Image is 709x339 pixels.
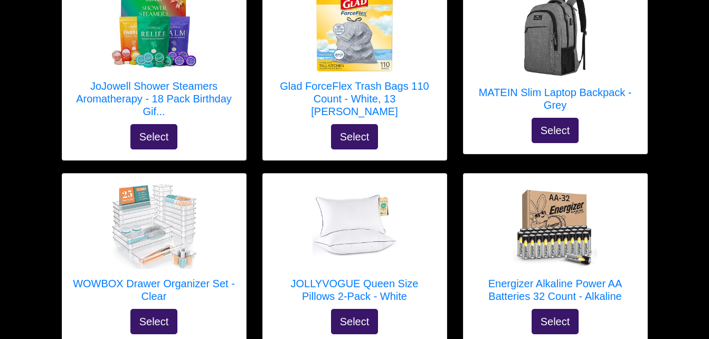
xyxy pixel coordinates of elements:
[273,277,436,303] h5: JOLLYVOGUE Queen Size Pillows 2-Pack - White
[273,80,436,118] h5: Glad ForceFlex Trash Bags 110 Count - White, 13 [PERSON_NAME]
[331,124,379,149] button: Select
[130,309,178,334] button: Select
[513,184,598,269] img: Energizer Alkaline Power AA Batteries 32 Count - Alkaline
[130,124,178,149] button: Select
[331,309,379,334] button: Select
[474,277,637,303] h5: Energizer Alkaline Power AA Batteries 32 Count - Alkaline
[73,80,235,118] h5: JoJowell Shower Steamers Aromatherapy - 18 Pack Birthday Gif...
[474,184,637,309] a: Energizer Alkaline Power AA Batteries 32 Count - Alkaline Energizer Alkaline Power AA Batteries 3...
[532,118,579,143] button: Select
[273,184,436,309] a: JOLLYVOGUE Queen Size Pillows 2-Pack - White JOLLYVOGUE Queen Size Pillows 2-Pack - White
[73,277,235,303] h5: WOWBOX Drawer Organizer Set - Clear
[313,184,397,269] img: JOLLYVOGUE Queen Size Pillows 2-Pack - White
[73,184,235,309] a: WOWBOX Drawer Organizer Set - Clear WOWBOX Drawer Organizer Set - Clear
[474,86,637,111] h5: MATEIN Slim Laptop Backpack - Grey
[112,184,196,269] img: WOWBOX Drawer Organizer Set - Clear
[532,309,579,334] button: Select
